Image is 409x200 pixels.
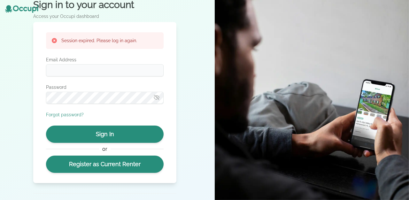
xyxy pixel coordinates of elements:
button: Forgot password? [46,112,84,118]
label: Password [46,84,164,90]
p: Access your Occupi dashboard [33,13,176,19]
span: or [99,145,110,153]
h3: Session expired. Please log in again. [61,37,137,44]
button: Sign In [46,126,164,143]
label: Email Address [46,57,164,63]
a: Register as Current Renter [46,156,164,173]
